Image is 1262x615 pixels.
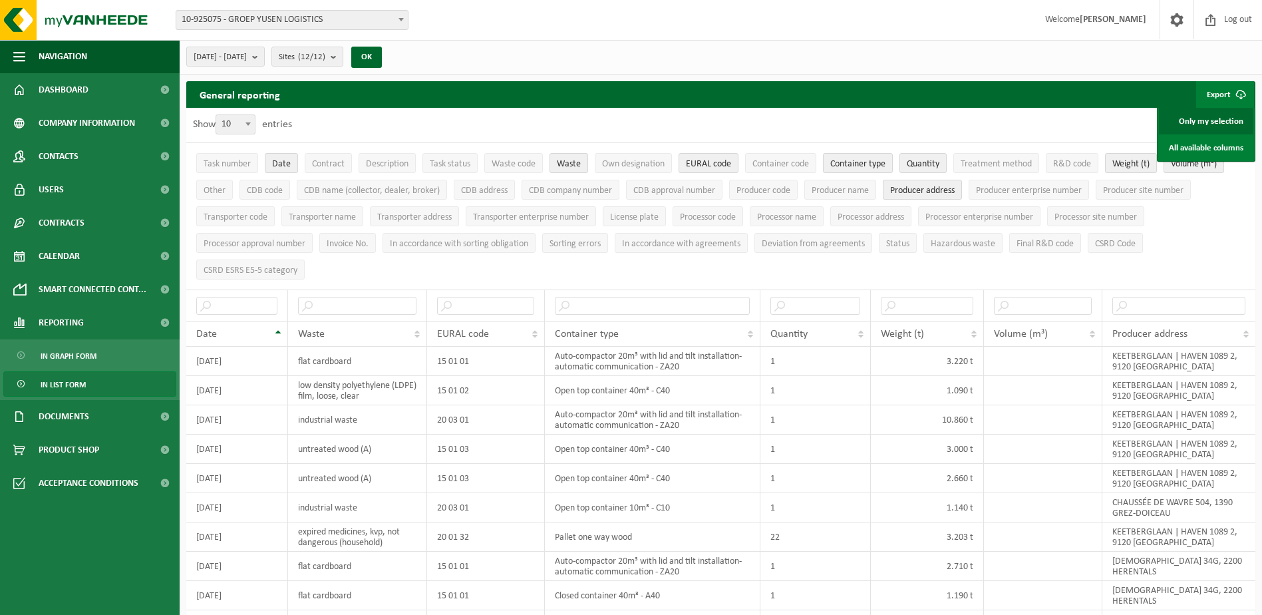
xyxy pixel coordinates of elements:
button: Export [1196,81,1254,108]
span: Waste [557,159,581,169]
td: 15 01 02 [427,376,544,405]
a: Only my selection [1159,108,1253,134]
button: CDB approval numberCDB approval number: Activate to sort [626,180,722,200]
td: 2.660 t [871,464,984,493]
td: Open top container 10m³ - C10 [545,493,760,522]
td: Pallet one way wood [545,522,760,552]
span: Processor site number [1054,212,1137,222]
button: Producer codeProducer code: Activate to sort [729,180,798,200]
td: 1 [760,376,871,405]
span: Company information [39,106,135,140]
span: CSRD Code [1095,239,1136,249]
span: Producer address [890,186,955,196]
td: Open top container 40m³ - C40 [545,376,760,405]
span: Reporting [39,306,84,339]
td: 1.140 t [871,493,984,522]
td: low density polyethylene (LDPE) film, loose, clear [288,376,427,405]
span: Users [39,173,64,206]
span: CDB approval number [633,186,715,196]
button: Transporter nameTransporter name: Activate to sort [281,206,363,226]
span: Date [196,329,217,339]
td: KEETBERGLAAN | HAVEN 1089 2, 9120 [GEOGRAPHIC_DATA] [1102,522,1255,552]
span: Waste code [492,159,536,169]
td: [DATE] [186,493,288,522]
button: In accordance with sorting obligation : Activate to sort [383,233,536,253]
count: (12/12) [298,53,325,61]
span: Documents [39,400,89,433]
label: Show entries [193,119,292,130]
button: Processor site numberProcessor site number: Activate to sort [1047,206,1144,226]
span: 10 [216,115,255,134]
td: [DEMOGRAPHIC_DATA] 34G, 2200 HERENTALS [1102,581,1255,610]
button: QuantityQuantity: Activate to sort [899,153,947,173]
span: Status [886,239,909,249]
span: Contacts [39,140,79,173]
button: Task numberTask number : Activate to sort [196,153,258,173]
td: Open top container 40m³ - C40 [545,435,760,464]
span: Weight (t) [881,329,924,339]
span: Calendar [39,240,80,273]
td: KEETBERGLAAN | HAVEN 1089 2, 9120 [GEOGRAPHIC_DATA] [1102,435,1255,464]
a: In graph form [3,343,176,368]
button: Hazardous waste : Activate to sort [923,233,1003,253]
td: Closed container 40m³ - A40 [545,581,760,610]
td: industrial waste [288,405,427,435]
span: Processor enterprise number [925,212,1033,222]
td: 22 [760,522,871,552]
span: Contracts [39,206,84,240]
td: 3.220 t [871,347,984,376]
button: Producer addressProducer address: Activate to sort [883,180,962,200]
span: Other [204,186,226,196]
button: Sorting errorsSorting errors: Activate to sort [542,233,608,253]
span: Processor name [757,212,816,222]
span: Smart connected cont... [39,273,146,306]
td: 20 01 32 [427,522,544,552]
td: 1 [760,552,871,581]
span: CDB code [247,186,283,196]
span: In list form [41,372,86,397]
button: Transporter enterprise numberTransporter enterprise number: Activate to sort [466,206,596,226]
td: Open top container 40m³ - C40 [545,464,760,493]
span: Producer code [736,186,790,196]
button: CDB name (collector, dealer, broker)CDB name (collector, dealer, broker): Activate to sort [297,180,447,200]
td: 15 01 03 [427,464,544,493]
button: [DATE] - [DATE] [186,47,265,67]
span: Container code [752,159,809,169]
td: 15 01 03 [427,435,544,464]
span: Acceptance conditions [39,467,138,500]
button: Weight (t)Weight (t): Activate to sort [1105,153,1157,173]
span: Transporter name [289,212,356,222]
td: [DATE] [186,376,288,405]
span: In graph form [41,343,96,369]
span: Task status [430,159,470,169]
button: Deviation from agreementsDeviation from agreements: Activate to sort [754,233,872,253]
span: Producer name [812,186,869,196]
td: 1 [760,435,871,464]
td: flat cardboard [288,552,427,581]
td: [DATE] [186,522,288,552]
h2: General reporting [186,81,293,108]
span: 10-925075 - GROEP YUSEN LOGISTICS [176,10,408,30]
td: 20 03 01 [427,405,544,435]
span: CDB company number [529,186,612,196]
span: Sites [279,47,325,67]
button: Processor enterprise numberProcessor enterprise number: Activate to sort [918,206,1040,226]
td: KEETBERGLAAN | HAVEN 1089 2, 9120 [GEOGRAPHIC_DATA] [1102,405,1255,435]
button: Producer enterprise numberProducer enterprise number: Activate to sort [969,180,1089,200]
td: [DATE] [186,405,288,435]
button: Invoice No.Invoice No.: Activate to sort [319,233,376,253]
td: [DATE] [186,464,288,493]
span: Transporter address [377,212,452,222]
button: Transporter codeTransporter code: Activate to sort [196,206,275,226]
button: Task statusTask status: Activate to sort [422,153,478,173]
button: Treatment methodTreatment method: Activate to sort [953,153,1039,173]
td: [DEMOGRAPHIC_DATA] 34G, 2200 HERENTALS [1102,552,1255,581]
td: untreated wood (A) [288,464,427,493]
span: Hazardous waste [931,239,995,249]
span: Navigation [39,40,87,73]
span: CDB address [461,186,508,196]
span: Contract [312,159,345,169]
a: All available columns [1159,134,1253,161]
button: CDB codeCDB code: Activate to sort [239,180,290,200]
strong: [PERSON_NAME] [1080,15,1146,25]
